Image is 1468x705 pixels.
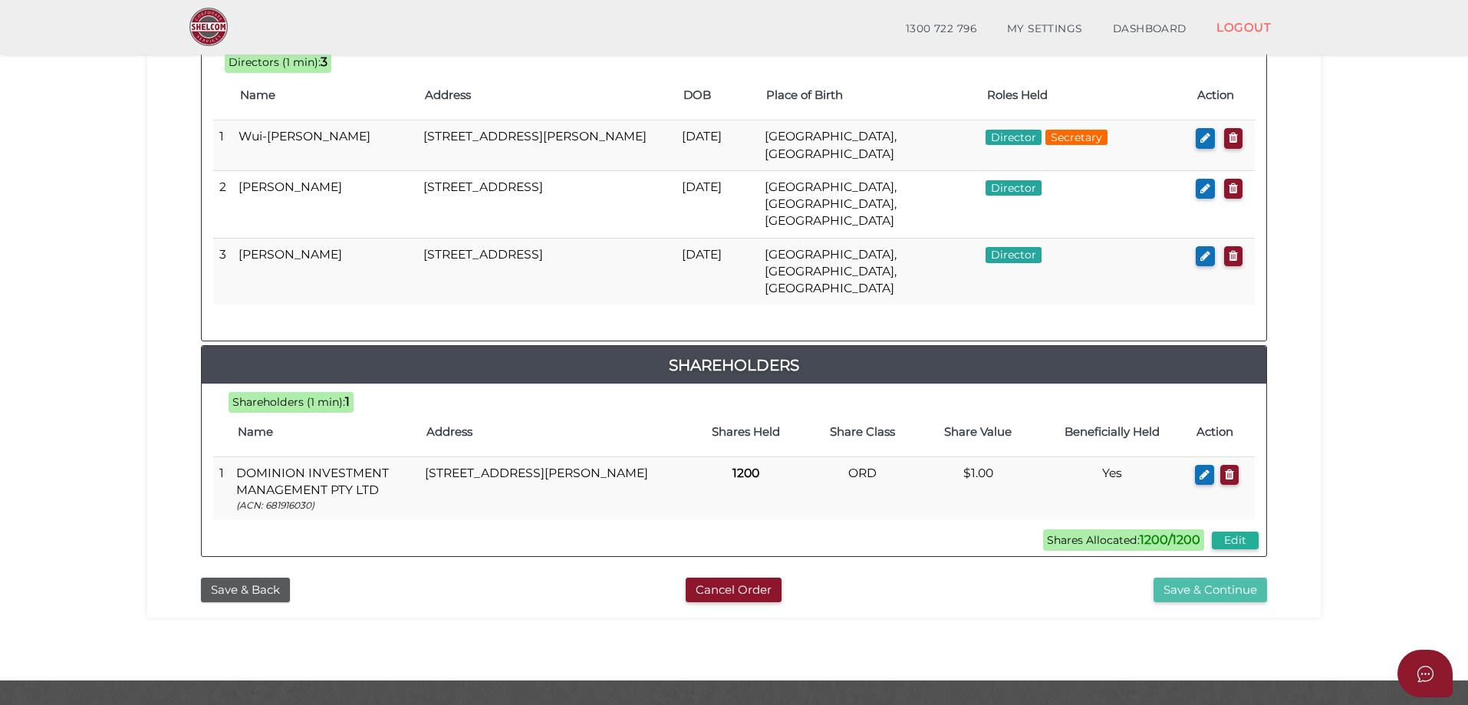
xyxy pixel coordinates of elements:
[696,426,797,439] h4: Shares Held
[240,89,410,102] h4: Name
[232,238,417,305] td: [PERSON_NAME]
[202,353,1266,377] a: Shareholders
[232,120,417,171] td: Wui-[PERSON_NAME]
[986,247,1042,262] span: Director
[426,426,680,439] h4: Address
[986,130,1042,145] span: Director
[201,578,290,603] button: Save & Back
[1043,529,1204,551] span: Shares Allocated:
[238,426,411,439] h4: Name
[676,170,758,238] td: [DATE]
[417,170,676,238] td: [STREET_ADDRESS]
[419,456,688,519] td: [STREET_ADDRESS][PERSON_NAME]
[321,54,328,69] b: 3
[236,499,413,512] p: (ACN: 681916030)
[766,89,972,102] h4: Place of Birth
[759,238,979,305] td: [GEOGRAPHIC_DATA], [GEOGRAPHIC_DATA], [GEOGRAPHIC_DATA]
[683,89,750,102] h4: DOB
[759,120,979,171] td: [GEOGRAPHIC_DATA], [GEOGRAPHIC_DATA]
[812,426,913,439] h4: Share Class
[1196,426,1247,439] h4: Action
[676,238,758,305] td: [DATE]
[213,238,232,305] td: 3
[928,426,1029,439] h4: Share Value
[417,120,676,171] td: [STREET_ADDRESS][PERSON_NAME]
[1044,426,1181,439] h4: Beneficially Held
[1201,12,1286,43] a: LOGOUT
[1212,532,1259,549] button: Edit
[425,89,668,102] h4: Address
[987,89,1183,102] h4: Roles Held
[213,120,232,171] td: 1
[732,466,759,480] b: 1200
[345,394,350,409] b: 1
[890,14,992,44] a: 1300 722 796
[1045,130,1108,145] span: Secretary
[232,395,345,409] span: Shareholders (1 min):
[686,578,782,603] button: Cancel Order
[1036,456,1189,519] td: Yes
[230,456,419,519] td: DOMINION INVESTMENT MANAGEMENT PTY LTD
[1154,578,1267,603] button: Save & Continue
[676,120,758,171] td: [DATE]
[1397,650,1453,697] button: Open asap
[417,238,676,305] td: [STREET_ADDRESS]
[992,14,1098,44] a: MY SETTINGS
[213,456,230,519] td: 1
[229,55,321,69] span: Directors (1 min):
[986,180,1042,196] span: Director
[232,170,417,238] td: [PERSON_NAME]
[1098,14,1202,44] a: DASHBOARD
[805,456,920,519] td: ORD
[1140,532,1200,547] b: 1200/1200
[920,456,1036,519] td: $1.00
[213,170,232,238] td: 2
[1197,89,1247,102] h4: Action
[759,170,979,238] td: [GEOGRAPHIC_DATA], [GEOGRAPHIC_DATA], [GEOGRAPHIC_DATA]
